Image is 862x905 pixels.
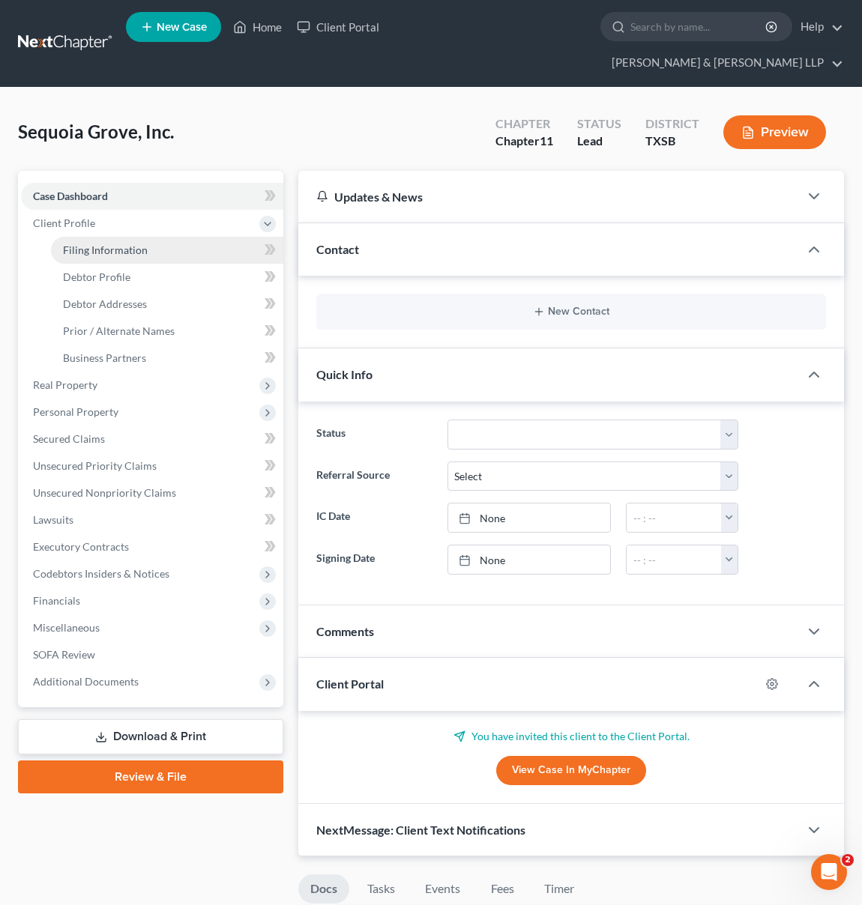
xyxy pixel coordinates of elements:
a: Case Dashboard [21,183,283,210]
a: Tasks [355,874,407,904]
span: NextMessage: Client Text Notifications [316,823,525,837]
a: Business Partners [51,345,283,372]
button: Preview [723,115,826,149]
a: Client Portal [289,13,387,40]
a: None [448,545,610,574]
button: New Contact [328,306,814,318]
div: Lead [577,133,621,150]
a: Home [226,13,289,40]
p: You have invited this client to the Client Portal. [316,729,826,744]
span: Filing Information [63,243,148,256]
a: Lawsuits [21,506,283,533]
span: Secured Claims [33,432,105,445]
a: Secured Claims [21,426,283,452]
span: 11 [540,133,553,148]
input: Search by name... [630,13,768,40]
span: Unsecured Nonpriority Claims [33,486,176,499]
a: Unsecured Priority Claims [21,452,283,479]
span: Comments [316,624,374,638]
span: Client Portal [316,677,384,691]
span: Miscellaneous [33,621,100,634]
span: Client Profile [33,217,95,229]
a: Prior / Alternate Names [51,318,283,345]
input: -- : -- [627,503,721,532]
div: Status [577,115,621,133]
span: New Case [157,22,207,33]
span: Contact [316,242,359,256]
span: Quick Info [316,367,373,381]
a: Events [413,874,472,904]
label: Status [309,420,440,450]
div: TXSB [645,133,699,150]
a: SOFA Review [21,641,283,668]
a: Download & Print [18,719,283,754]
a: None [448,503,610,532]
span: Real Property [33,378,97,391]
a: Timer [532,874,586,904]
span: Unsecured Priority Claims [33,459,157,472]
a: Docs [298,874,349,904]
span: Lawsuits [33,513,73,526]
span: SOFA Review [33,648,95,661]
span: Debtor Profile [63,270,130,283]
div: Chapter [495,133,553,150]
a: Unsecured Nonpriority Claims [21,479,283,506]
iframe: Intercom live chat [811,854,847,890]
a: Review & File [18,760,283,793]
span: Executory Contracts [33,540,129,553]
a: [PERSON_NAME] & [PERSON_NAME] LLP [604,49,843,76]
a: Filing Information [51,237,283,264]
label: IC Date [309,503,440,533]
span: Case Dashboard [33,190,108,202]
a: Fees [478,874,526,904]
input: -- : -- [627,545,721,574]
div: Updates & News [316,189,781,205]
div: Chapter [495,115,553,133]
span: 2 [842,854,854,866]
span: Sequoia Grove, Inc. [18,121,174,142]
a: Debtor Profile [51,264,283,291]
span: Additional Documents [33,675,139,688]
div: District [645,115,699,133]
span: Codebtors Insiders & Notices [33,567,169,580]
a: Executory Contracts [21,533,283,560]
span: Debtor Addresses [63,297,147,310]
span: Personal Property [33,405,118,418]
span: Financials [33,594,80,607]
a: View Case in MyChapter [496,756,646,786]
span: Business Partners [63,351,146,364]
a: Help [793,13,843,40]
a: Debtor Addresses [51,291,283,318]
label: Signing Date [309,545,440,575]
span: Prior / Alternate Names [63,324,175,337]
label: Referral Source [309,461,440,491]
